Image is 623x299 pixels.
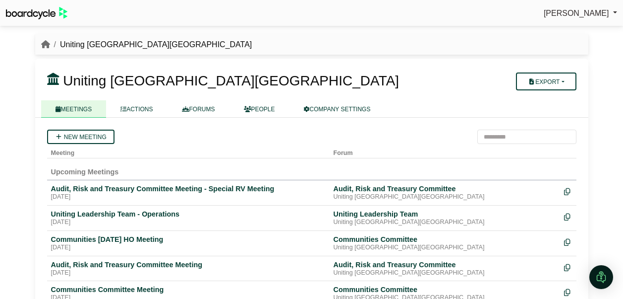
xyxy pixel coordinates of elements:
[47,144,330,158] th: Meeting
[51,244,326,252] div: [DATE]
[334,285,556,294] div: Communities Committee
[47,130,114,144] a: New meeting
[334,235,556,244] div: Communities Committee
[334,235,556,252] a: Communities Committee Uniting [GEOGRAPHIC_DATA][GEOGRAPHIC_DATA]
[50,38,252,51] li: Uniting [GEOGRAPHIC_DATA][GEOGRAPHIC_DATA]
[6,7,67,19] img: BoardcycleBlackGreen-aaafeed430059cb809a45853b8cf6d952af9d84e6e89e1f1685b34bfd5cb7d64.svg
[289,100,385,118] a: COMPANY SETTINGS
[51,193,326,201] div: [DATE]
[106,100,167,118] a: ACTIONS
[544,9,609,17] span: [PERSON_NAME]
[63,73,399,88] span: Uniting [GEOGRAPHIC_DATA][GEOGRAPHIC_DATA]
[564,184,572,198] div: Make a copy
[564,260,572,274] div: Make a copy
[334,184,556,193] div: Audit, Risk and Treasury Committee
[51,184,326,201] a: Audit, Risk and Treasury Committee Meeting - Special RV Meeting [DATE]
[334,219,556,226] div: Uniting [GEOGRAPHIC_DATA][GEOGRAPHIC_DATA]
[41,100,107,118] a: MEETINGS
[51,285,326,294] div: Communities Committee Meeting
[51,210,326,219] div: Uniting Leadership Team - Operations
[51,269,326,277] div: [DATE]
[41,38,252,51] nav: breadcrumb
[334,184,556,201] a: Audit, Risk and Treasury Committee Uniting [GEOGRAPHIC_DATA][GEOGRAPHIC_DATA]
[334,244,556,252] div: Uniting [GEOGRAPHIC_DATA][GEOGRAPHIC_DATA]
[51,168,119,176] span: Upcoming Meetings
[589,265,613,289] div: Open Intercom Messenger
[334,260,556,277] a: Audit, Risk and Treasury Committee Uniting [GEOGRAPHIC_DATA][GEOGRAPHIC_DATA]
[334,260,556,269] div: Audit, Risk and Treasury Committee
[544,7,617,20] a: [PERSON_NAME]
[51,210,326,226] a: Uniting Leadership Team - Operations [DATE]
[51,235,326,252] a: Communities [DATE] HO Meeting [DATE]
[564,285,572,299] div: Make a copy
[564,210,572,223] div: Make a copy
[51,235,326,244] div: Communities [DATE] HO Meeting
[51,260,326,277] a: Audit, Risk and Treasury Committee Meeting [DATE]
[334,193,556,201] div: Uniting [GEOGRAPHIC_DATA][GEOGRAPHIC_DATA]
[564,235,572,248] div: Make a copy
[168,100,229,118] a: FORUMS
[334,210,556,226] a: Uniting Leadership Team Uniting [GEOGRAPHIC_DATA][GEOGRAPHIC_DATA]
[51,184,326,193] div: Audit, Risk and Treasury Committee Meeting - Special RV Meeting
[516,73,576,90] button: Export
[334,269,556,277] div: Uniting [GEOGRAPHIC_DATA][GEOGRAPHIC_DATA]
[330,144,560,158] th: Forum
[51,219,326,226] div: [DATE]
[229,100,289,118] a: PEOPLE
[334,210,556,219] div: Uniting Leadership Team
[51,260,326,269] div: Audit, Risk and Treasury Committee Meeting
